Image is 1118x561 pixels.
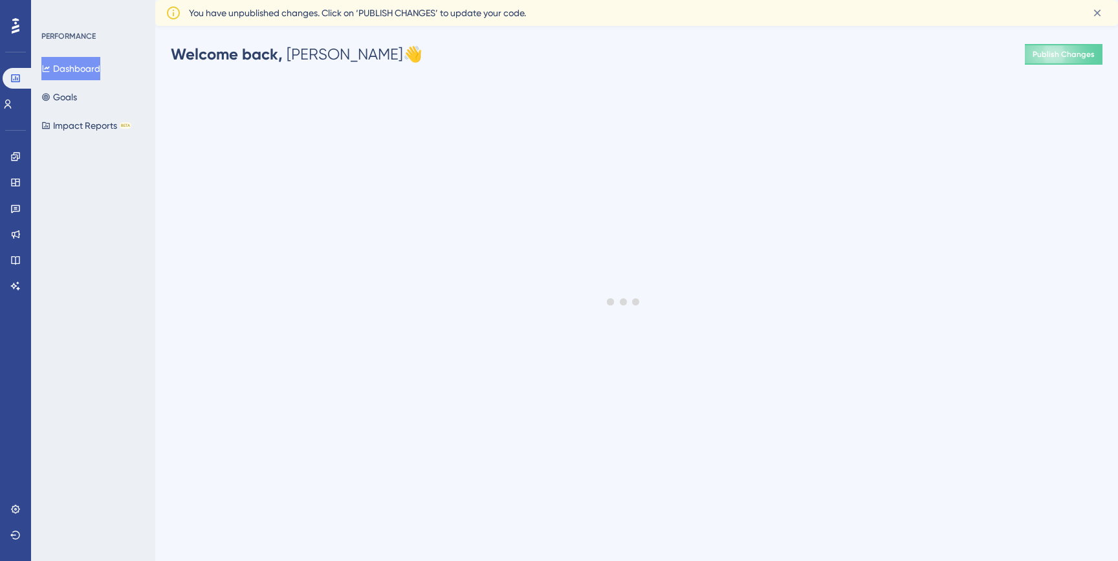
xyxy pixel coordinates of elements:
[1033,49,1095,60] span: Publish Changes
[171,45,283,63] span: Welcome back,
[171,44,422,65] div: [PERSON_NAME] 👋
[189,5,526,21] span: You have unpublished changes. Click on ‘PUBLISH CHANGES’ to update your code.
[41,85,77,109] button: Goals
[1025,44,1102,65] button: Publish Changes
[41,114,131,137] button: Impact ReportsBETA
[41,57,100,80] button: Dashboard
[120,122,131,129] div: BETA
[41,31,96,41] div: PERFORMANCE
